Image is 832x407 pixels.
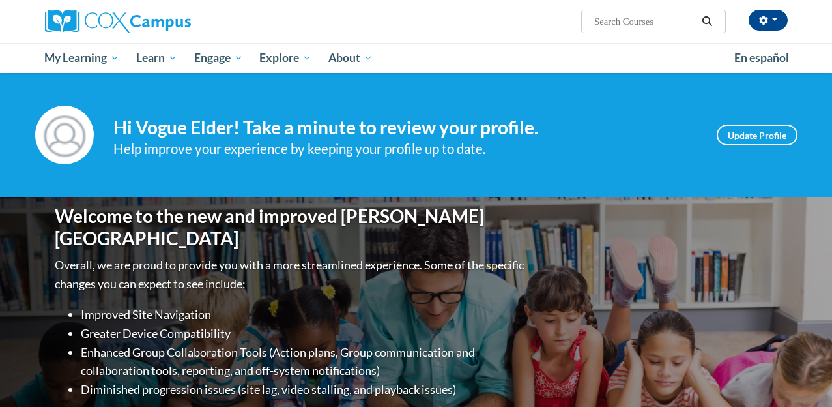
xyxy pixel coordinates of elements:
[55,205,527,249] h1: Welcome to the new and improved [PERSON_NAME][GEOGRAPHIC_DATA]
[328,50,373,66] span: About
[780,355,822,397] iframe: Button to launch messaging window
[749,10,788,31] button: Account Settings
[36,43,128,73] a: My Learning
[734,51,789,65] span: En español
[44,50,119,66] span: My Learning
[35,106,94,164] img: Profile Image
[81,305,527,324] li: Improved Site Navigation
[81,324,527,343] li: Greater Device Compatibility
[113,138,697,160] div: Help improve your experience by keeping your profile up to date.
[81,343,527,381] li: Enhanced Group Collaboration Tools (Action plans, Group communication and collaboration tools, re...
[35,43,797,73] div: Main menu
[45,10,191,33] img: Cox Campus
[81,380,527,399] li: Diminished progression issues (site lag, video stalling, and playback issues)
[726,44,797,72] a: En español
[45,10,280,33] a: Cox Campus
[186,43,251,73] a: Engage
[251,43,320,73] a: Explore
[55,256,527,294] p: Overall, we are proud to provide you with a more streamlined experience. Some of the specific cha...
[194,50,243,66] span: Engage
[128,43,186,73] a: Learn
[717,125,797,145] a: Update Profile
[113,117,697,139] h4: Hi Vogue Elder! Take a minute to review your profile.
[259,50,311,66] span: Explore
[320,43,381,73] a: About
[136,50,177,66] span: Learn
[697,14,717,29] button: Search
[593,14,697,29] input: Search Courses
